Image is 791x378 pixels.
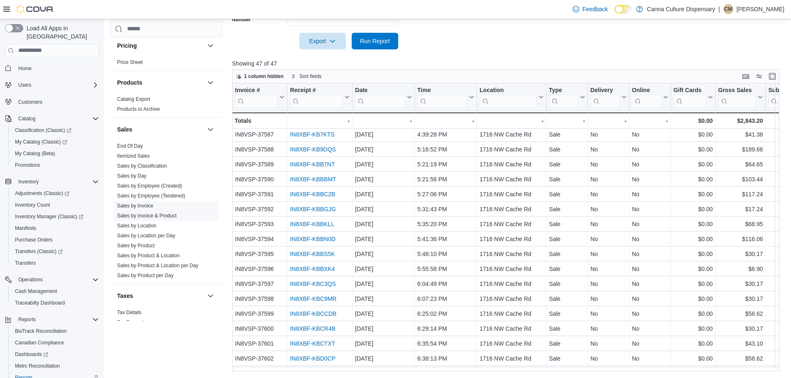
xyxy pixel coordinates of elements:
span: Inventory Count [12,200,99,210]
button: Promotions [8,159,102,171]
a: Transfers (Classic) [8,246,102,257]
div: 1716 NW Cache Rd [480,189,544,199]
span: Sales by Classification [117,163,167,169]
h3: Sales [117,125,132,134]
span: Reports [18,316,36,323]
button: Customers [2,96,102,108]
div: [DATE] [355,159,412,169]
div: 5:21:56 PM [417,174,474,184]
a: Sales by Employee (Tendered) [117,193,185,199]
div: 1716 NW Cache Rd [480,144,544,154]
div: $68.95 [718,219,763,229]
div: No [590,189,627,199]
span: Inventory Manager (Classic) [15,213,83,220]
div: Invoice # [235,86,278,107]
span: My Catalog (Classic) [15,139,67,145]
div: Delivery [590,86,620,94]
button: Canadian Compliance [8,337,102,349]
button: Keyboard shortcuts [741,71,751,81]
div: IN8VSP-37590 [235,174,284,184]
span: Transfers (Classic) [12,246,99,256]
div: $189.66 [718,144,763,154]
div: No [590,219,627,229]
a: Dashboards [8,349,102,360]
div: IN8VSP-37592 [235,204,284,214]
div: No [632,159,668,169]
span: My Catalog (Classic) [12,137,99,147]
a: IN8XBF-KBB7NT [290,161,335,168]
span: Inventory Manager (Classic) [12,212,99,222]
div: No [632,174,668,184]
a: Sales by Product [117,243,155,249]
button: Delivery [590,86,627,107]
span: Adjustments (Classic) [12,188,99,198]
span: My Catalog (Beta) [12,149,99,159]
span: Inventory [18,178,39,185]
div: $64.65 [718,159,763,169]
div: IN8VSP-37594 [235,234,284,244]
span: Dashboards [12,349,99,359]
a: My Catalog (Classic) [8,136,102,148]
a: My Catalog (Beta) [12,149,59,159]
div: Online [632,86,661,107]
a: Inventory Manager (Classic) [8,211,102,222]
span: Inventory Count [15,202,50,208]
button: Catalog [2,113,102,124]
button: Receipt # [290,86,350,107]
div: [DATE] [355,129,412,139]
div: $0.00 [673,189,713,199]
a: Sales by Product per Day [117,273,174,278]
button: 1 column hidden [233,71,287,81]
span: Transfers [15,260,36,266]
div: Time [417,86,468,94]
div: Type [549,86,578,94]
a: Sales by Location per Day [117,233,175,239]
a: Sales by Invoice & Product [117,213,176,219]
a: Promotions [12,160,44,170]
button: Transfers [8,257,102,269]
div: - [290,116,350,126]
span: Customers [18,99,42,105]
button: Taxes [206,291,216,301]
span: Metrc Reconciliation [15,363,60,369]
a: Inventory Count [12,200,54,210]
span: Purchase Orders [15,237,53,243]
a: Customers [15,97,46,107]
input: Dark Mode [615,5,632,14]
div: Sale [549,204,585,214]
div: $103.44 [718,174,763,184]
button: Date [355,86,412,107]
div: [DATE] [355,219,412,229]
div: Sales [110,141,222,284]
div: $0.00 [673,116,713,126]
a: IN8XBF-KBD0CP [290,355,336,362]
button: My Catalog (Beta) [8,148,102,159]
div: No [590,174,627,184]
span: Itemized Sales [117,153,150,159]
div: No [590,204,627,214]
span: Sales by Location [117,222,157,229]
div: Invoice # [235,86,278,94]
button: Online [632,86,668,107]
div: - [590,116,627,126]
a: Sales by Invoice [117,203,153,209]
a: Cash Management [12,286,60,296]
div: 5:31:43 PM [417,204,474,214]
p: Showing 47 of 47 [232,59,785,68]
div: IN8VSP-37593 [235,219,284,229]
button: Home [2,62,102,74]
div: Gross Sales [718,86,756,107]
div: 5:21:19 PM [417,159,474,169]
a: IN8XBF-KBBKLL [290,221,334,227]
button: Invoice # [235,86,284,107]
span: BioTrack Reconciliation [12,326,99,336]
div: Gift Card Sales [673,86,706,107]
button: Sort fields [288,71,325,81]
p: Canna Culture Dispensary [647,4,715,14]
a: Feedback [569,1,611,17]
button: Time [417,86,474,107]
div: Receipt # [290,86,343,94]
span: Run Report [360,37,390,45]
div: 1716 NW Cache Rd [480,159,544,169]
